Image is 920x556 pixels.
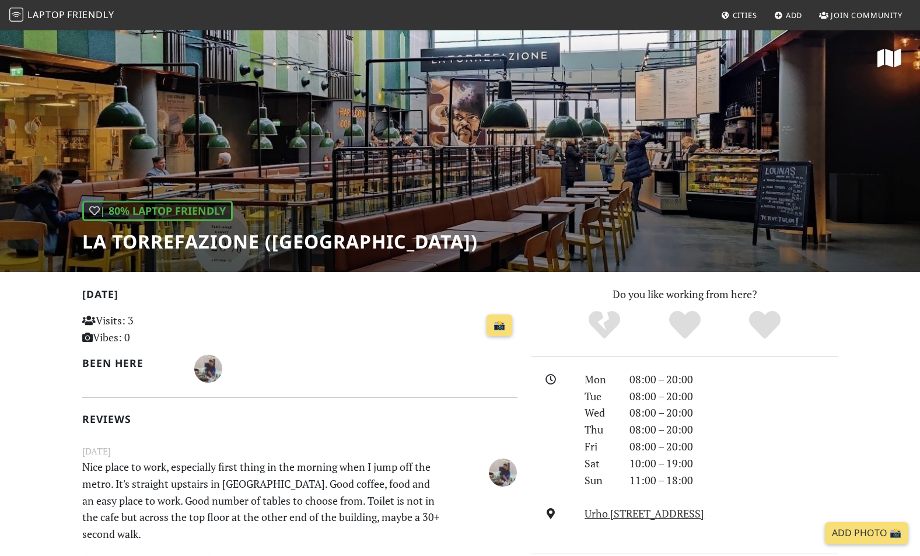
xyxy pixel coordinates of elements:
img: 4473-perry.jpg [489,459,517,487]
h2: [DATE] [82,288,517,305]
span: Perry Mitchell [489,464,517,478]
small: [DATE] [75,444,524,459]
p: Visits: 3 Vibes: 0 [82,312,218,346]
div: 11:00 – 18:00 [622,472,845,489]
div: Sun [578,472,622,489]
span: Perry Mitchell [194,361,222,375]
div: 08:00 – 20:00 [622,438,845,455]
div: | 80% Laptop Friendly [82,201,233,221]
h2: Been here [82,357,181,369]
span: Add [786,10,803,20]
div: 08:00 – 20:00 [622,421,845,438]
div: Sat [578,455,622,472]
div: Definitely! [725,309,805,341]
div: Mon [578,371,622,388]
div: Wed [578,404,622,421]
p: Nice place to work, especially first thing in the morning when I jump off the metro. It's straigh... [75,459,450,543]
span: Laptop [27,8,65,21]
a: 📸 [487,314,512,337]
span: Friendly [67,8,114,21]
a: Cities [716,5,762,26]
a: Urho [STREET_ADDRESS] [585,506,704,520]
a: Join Community [814,5,907,26]
span: Join Community [831,10,902,20]
img: LaptopFriendly [9,8,23,22]
h1: La Torrefazione ([GEOGRAPHIC_DATA]) [82,230,478,253]
span: Cities [733,10,757,20]
a: Add Photo 📸 [825,522,908,544]
div: No [564,309,645,341]
p: Do you like working from here? [531,286,838,303]
div: Fri [578,438,622,455]
div: 10:00 – 19:00 [622,455,845,472]
a: LaptopFriendly LaptopFriendly [9,5,114,26]
div: 08:00 – 20:00 [622,404,845,421]
div: Yes [645,309,725,341]
a: Add [769,5,807,26]
div: 08:00 – 20:00 [622,388,845,405]
h2: Reviews [82,413,517,425]
div: 08:00 – 20:00 [622,371,845,388]
div: Thu [578,421,622,438]
img: 4473-perry.jpg [194,355,222,383]
div: Tue [578,388,622,405]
